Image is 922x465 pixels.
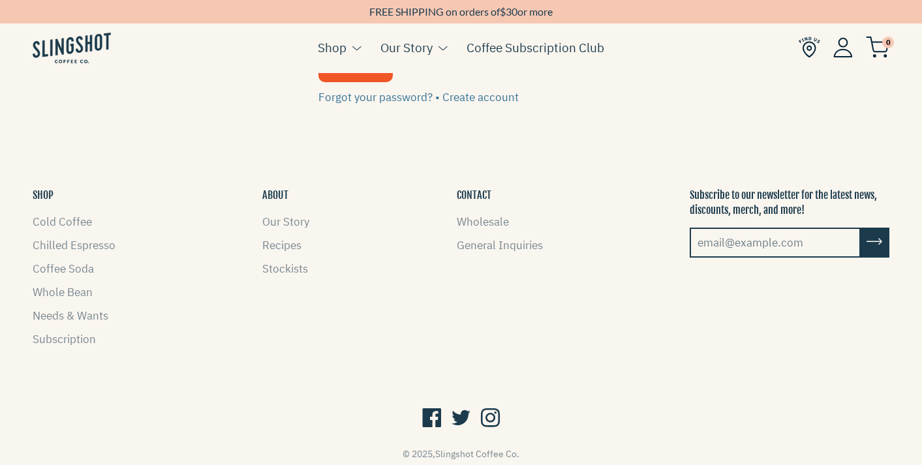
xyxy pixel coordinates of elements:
span: 30 [506,5,517,18]
button: SHOP [33,188,54,202]
a: Create account [442,90,519,104]
p: Subscribe to our newsletter for the latest news, discounts, merch, and more! [690,188,889,217]
a: Subscription [33,332,96,346]
img: cart [866,37,889,58]
span: $ [500,5,506,18]
input: email@example.com [690,228,861,258]
img: Account [833,37,853,57]
img: Find Us [799,37,820,58]
a: General Inquiries [457,238,543,252]
a: Whole Bean [33,285,93,299]
a: Our Story [262,215,309,229]
a: Slingshot Coffee Co. [435,448,519,460]
a: Needs & Wants [33,308,108,323]
span: © 2025, [403,448,519,460]
a: Recipes [262,238,301,252]
a: Stockists [262,262,308,276]
a: Forgot your password? • [318,90,440,104]
a: Shop [318,38,346,57]
a: Coffee Soda [33,262,94,276]
a: Cold Coffee [33,215,92,229]
a: Coffee Subscription Club [467,38,604,57]
button: ABOUT [262,188,288,202]
a: Our Story [380,38,433,57]
span: 0 [882,37,894,48]
button: CONTACT [457,188,491,202]
a: Chilled Espresso [33,238,115,252]
a: Wholesale [457,215,509,229]
a: 0 [866,40,889,55]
